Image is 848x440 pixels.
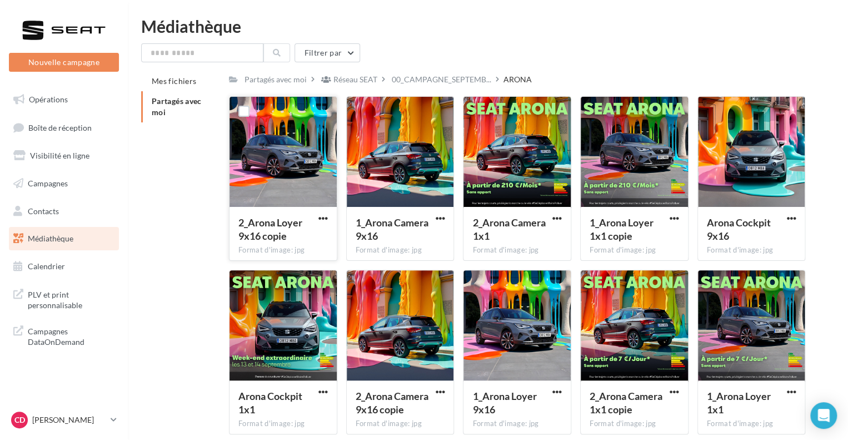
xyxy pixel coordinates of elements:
[503,74,532,85] div: ARONA
[590,390,662,416] span: 2_Arona Camera 1x1 copie
[590,245,679,255] div: Format d'image: jpg
[29,95,68,104] span: Opérations
[30,151,89,160] span: Visibilité en ligne
[7,319,121,352] a: Campagnes DataOnDemand
[28,206,59,215] span: Contacts
[141,18,835,34] div: Médiathèque
[356,390,428,416] span: 2_Arona Camera 9x16 copie
[152,76,196,86] span: Mes fichiers
[472,245,562,255] div: Format d'image: jpg
[707,390,771,416] span: 1_Arona Loyer 1x1
[238,419,328,429] div: Format d'image: jpg
[28,179,68,188] span: Campagnes
[7,255,121,278] a: Calendrier
[7,283,121,315] a: PLV et print personnalisable
[810,402,837,429] div: Open Intercom Messenger
[7,227,121,250] a: Médiathèque
[707,216,771,242] span: Arona Cockpit 9x16
[472,419,562,429] div: Format d'image: jpg
[590,216,654,242] span: 1_Arona Loyer 1x1 copie
[28,324,114,348] span: Campagnes DataOnDemand
[707,245,796,255] div: Format d'image: jpg
[28,234,73,243] span: Médiathèque
[238,390,302,416] span: Arona Cockpit 1x1
[14,414,25,426] span: CD
[7,88,121,111] a: Opérations
[28,261,65,271] span: Calendrier
[295,43,360,62] button: Filtrer par
[28,122,92,132] span: Boîte de réception
[245,74,307,85] div: Partagés avec moi
[472,390,536,416] span: 1_Arona Loyer 9x16
[356,419,445,429] div: Format d'image: jpg
[9,409,119,431] a: CD [PERSON_NAME]
[472,216,545,242] span: 2_Arona Camera 1x1
[7,144,121,167] a: Visibilité en ligne
[392,74,491,85] span: 00_CAMPAGNE_SEPTEMB...
[333,74,377,85] div: Réseau SEAT
[238,245,328,255] div: Format d'image: jpg
[32,414,106,426] p: [PERSON_NAME]
[152,96,202,117] span: Partagés avec moi
[707,419,796,429] div: Format d'image: jpg
[590,419,679,429] div: Format d'image: jpg
[7,116,121,140] a: Boîte de réception
[238,216,302,242] span: 2_Arona Loyer 9x16 copie
[7,172,121,195] a: Campagnes
[356,245,445,255] div: Format d'image: jpg
[7,200,121,223] a: Contacts
[28,287,114,311] span: PLV et print personnalisable
[356,216,428,242] span: 1_Arona Camera 9x16
[9,53,119,72] button: Nouvelle campagne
